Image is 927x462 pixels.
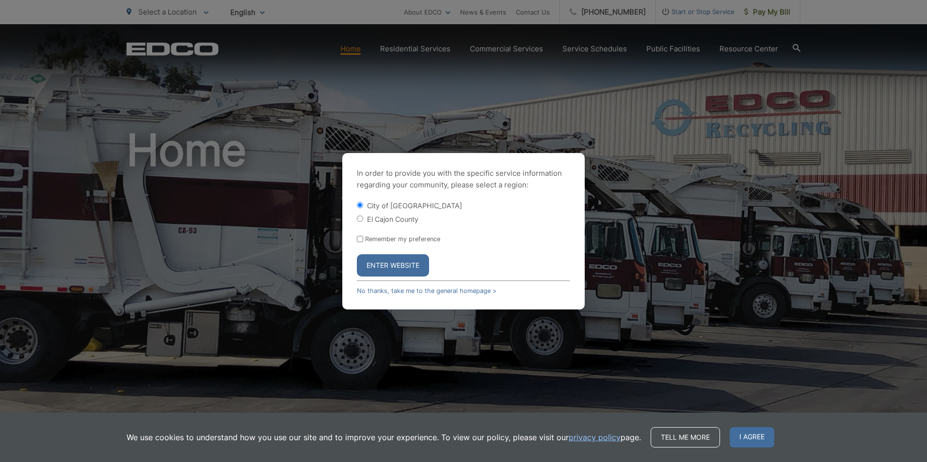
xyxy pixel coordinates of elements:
label: Remember my preference [365,235,440,243]
button: Enter Website [357,254,429,277]
a: Tell me more [651,427,720,447]
span: I agree [730,427,774,447]
p: We use cookies to understand how you use our site and to improve your experience. To view our pol... [127,431,641,443]
label: City of [GEOGRAPHIC_DATA] [367,201,462,210]
p: In order to provide you with the specific service information regarding your community, please se... [357,168,570,191]
label: El Cajon County [367,215,418,223]
a: No thanks, take me to the general homepage > [357,287,496,294]
a: privacy policy [569,431,621,443]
